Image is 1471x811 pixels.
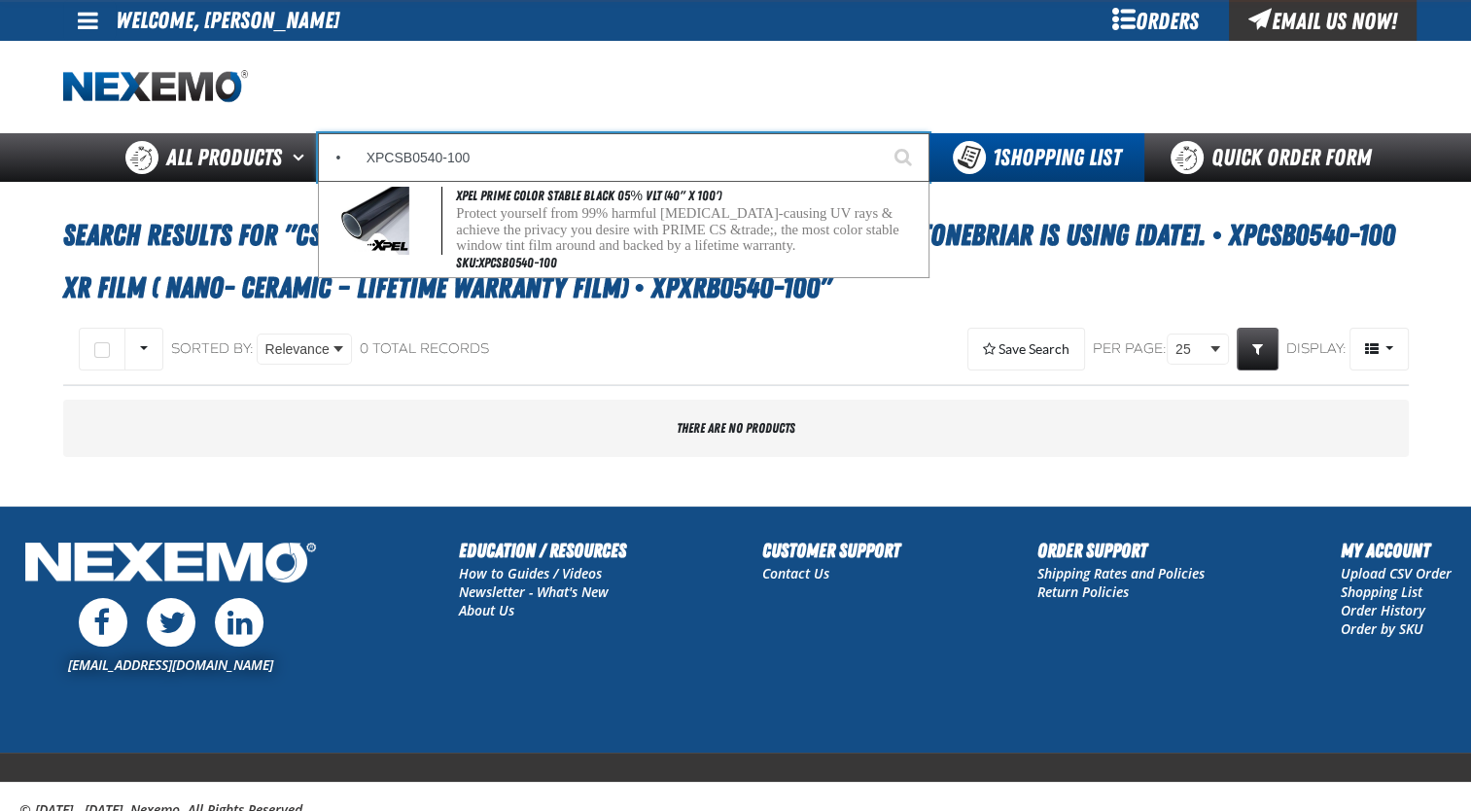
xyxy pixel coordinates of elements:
a: Upload CSV Order [1341,564,1452,582]
strong: 1 [993,144,1000,171]
h1: Search Results for "CS Film ( Color Stable – Lifetime Warranty Film) What Stonebriar is using [DA... [63,209,1409,314]
span: SKU:XPCSB0540-100 [456,255,557,270]
button: Product Grid Views Toolbar [1349,328,1409,370]
h2: My Account [1341,536,1452,565]
h2: Customer Support [762,536,900,565]
a: Shopping List [1341,582,1422,601]
a: Shipping Rates and Policies [1037,564,1205,582]
img: Nexemo Logo [19,536,322,593]
span: Product Grid Views Toolbar [1350,329,1408,370]
span: Display: [1286,340,1347,357]
h2: Education / Resources [459,536,626,565]
button: Expand or Collapse Saved Search drop-down to save a search query [967,328,1085,370]
input: Search [318,133,929,182]
span: Shopping List [993,144,1121,171]
a: Return Policies [1037,582,1129,601]
button: Start Searching [881,133,929,182]
span: Save Search [998,341,1069,357]
span: Relevance [265,339,330,360]
span: All Products [166,140,282,175]
p: Protect yourself from 99% harmful [MEDICAL_DATA]-causing UV rays & achieve the privacy you desire... [456,205,924,254]
a: Newsletter - What's New [459,582,609,601]
button: You have 1 Shopping List. Open to view details [929,133,1144,182]
div: 0 total records [360,340,489,359]
a: About Us [459,601,514,619]
a: Contact Us [762,564,829,582]
a: [EMAIL_ADDRESS][DOMAIN_NAME] [68,655,273,674]
span: 25 [1175,339,1207,360]
a: Order History [1341,601,1425,619]
button: Rows selection options [124,328,163,370]
span: XPEL PRIME Color Stable Black 05% VLT (40" x 100') [456,188,720,203]
a: Home [63,70,248,104]
img: 611d5b0e27661181981839-XPEL-Tint-Roll.jpg [341,187,409,255]
a: How to Guides / Videos [459,564,602,582]
span: There are no products [677,420,795,436]
img: Nexemo logo [63,70,248,104]
a: Order by SKU [1341,619,1423,638]
a: Quick Order Form [1144,133,1408,182]
a: Expand or Collapse Grid Filters [1237,328,1278,370]
span: Sorted By: [171,340,254,357]
span: Per page: [1093,340,1167,359]
h2: Order Support [1037,536,1205,565]
button: Open All Products pages [286,133,318,182]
